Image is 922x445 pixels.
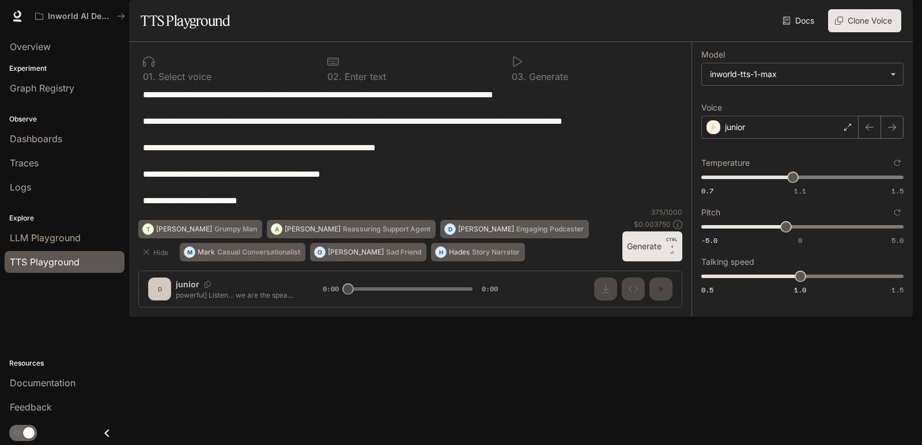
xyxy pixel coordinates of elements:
div: H [436,243,446,261]
p: Voice [701,104,722,112]
div: D [445,220,455,238]
button: T[PERSON_NAME]Grumpy Man [138,220,262,238]
p: [PERSON_NAME] [458,226,514,233]
span: 0.7 [701,186,713,196]
p: Select voice [156,72,211,81]
p: ⏎ [666,236,678,257]
span: 0 [798,235,802,245]
span: 1.1 [794,186,806,196]
span: 1.5 [891,285,904,295]
button: All workspaces [30,5,130,28]
div: A [271,220,282,238]
p: CTRL + [666,236,678,250]
p: Grumpy Man [214,226,257,233]
p: [PERSON_NAME] [328,249,384,256]
span: 5.0 [891,235,904,245]
a: Docs [780,9,819,32]
p: Temperature [701,159,750,167]
button: Hide [138,243,175,261]
span: 0.5 [701,285,713,295]
p: [PERSON_NAME] [156,226,212,233]
span: 1.0 [794,285,806,295]
p: Reassuring Support Agent [343,226,430,233]
button: Reset to default [891,157,904,169]
p: Mark [198,249,215,256]
span: 1.5 [891,186,904,196]
p: Enter text [342,72,386,81]
div: inworld-tts-1-max [710,69,885,80]
button: HHadesStory Narrator [431,243,525,261]
p: 0 1 . [143,72,156,81]
button: Reset to default [891,206,904,219]
p: Hades [449,249,470,256]
span: -5.0 [701,235,717,245]
p: Sad Friend [386,249,421,256]
p: 0 2 . [327,72,342,81]
div: O [315,243,325,261]
button: D[PERSON_NAME]Engaging Podcaster [440,220,589,238]
button: A[PERSON_NAME]Reassuring Support Agent [267,220,436,238]
button: O[PERSON_NAME]Sad Friend [310,243,426,261]
button: Clone Voice [828,9,901,32]
p: 0 3 . [512,72,526,81]
p: junior [725,121,745,133]
p: [PERSON_NAME] [285,226,341,233]
h1: TTS Playground [141,9,230,32]
button: MMarkCasual Conversationalist [180,243,305,261]
div: inworld-tts-1-max [702,63,903,85]
button: GenerateCTRL +⏎ [622,231,682,261]
p: Inworld AI Demos [48,12,112,21]
p: Model [701,51,725,59]
p: Casual Conversationalist [217,249,300,256]
p: Pitch [701,208,720,216]
div: M [184,243,195,261]
div: T [143,220,153,238]
p: Engaging Podcaster [516,226,584,233]
p: Generate [526,72,568,81]
p: Story Narrator [472,249,520,256]
p: Talking speed [701,258,754,266]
